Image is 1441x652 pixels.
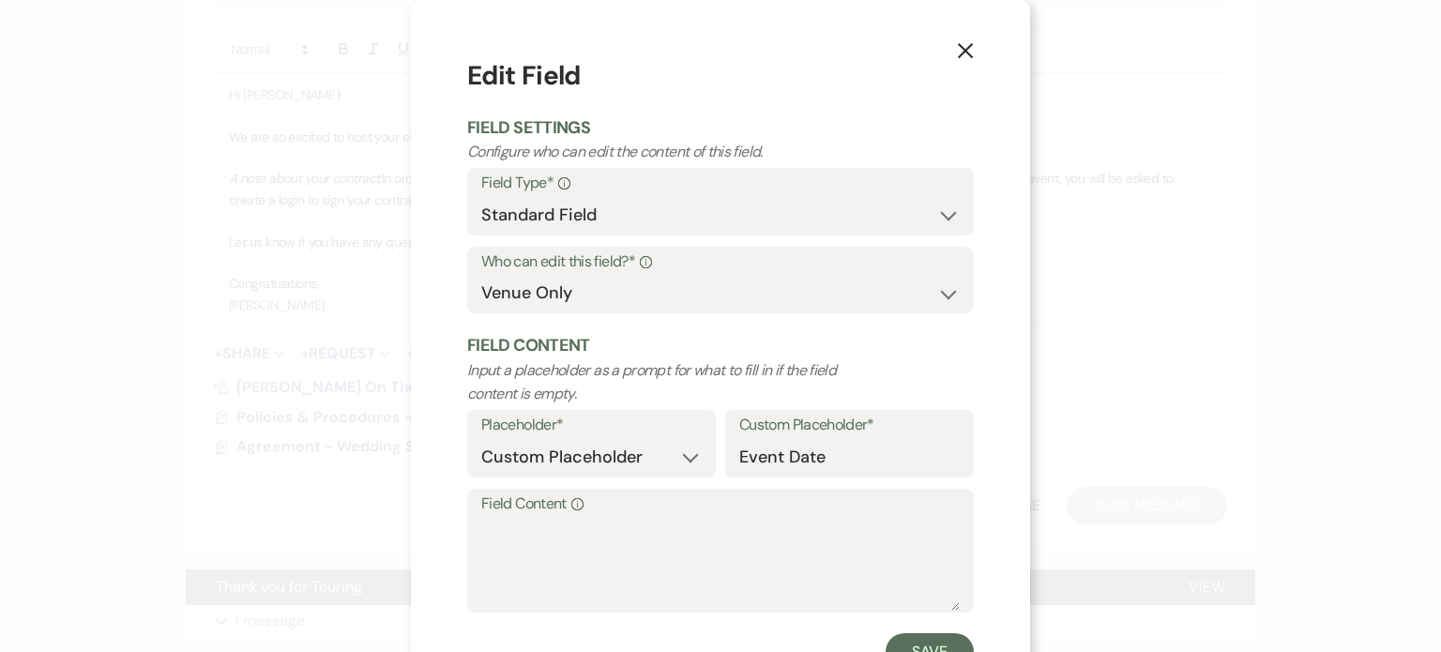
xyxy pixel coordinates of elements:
label: Placeholder* [481,412,702,439]
h2: Field Settings [467,116,974,140]
h2: Field Content [467,334,974,357]
label: Field Type* [481,170,960,197]
p: Configure who can edit the content of this field. [467,140,872,164]
label: Custom Placeholder* [739,412,960,439]
label: Field Content [481,491,960,518]
h1: Edit Field [467,56,974,96]
p: Input a placeholder as a prompt for what to fill in if the field content is empty. [467,358,872,406]
label: Who can edit this field?* [481,249,960,276]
